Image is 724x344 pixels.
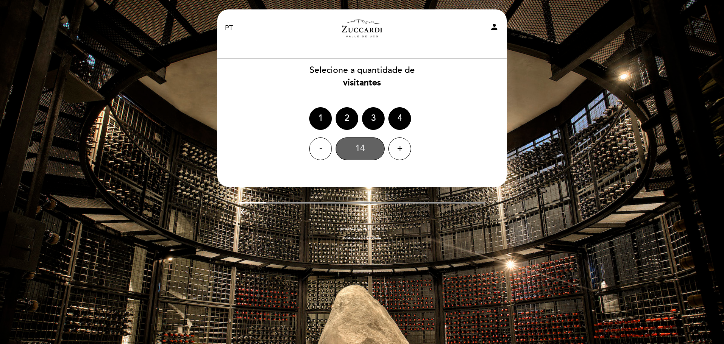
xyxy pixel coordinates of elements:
[362,107,385,130] div: 3
[388,107,411,130] div: 4
[490,22,499,31] i: person
[490,22,499,34] button: person
[239,207,248,216] i: arrow_backward
[343,236,381,241] a: Política de privacidade
[340,227,384,232] a: powered by
[309,137,332,160] div: -
[336,107,358,130] div: 2
[343,77,381,88] b: visitantes
[217,64,507,89] div: Selecione a quantidade de
[315,18,409,39] a: Zuccardi Valle de Uco - Turismo
[363,227,384,231] img: MEITRE
[309,107,332,130] div: 1
[388,137,411,160] div: +
[336,137,385,160] div: 14
[340,227,361,232] span: powered by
